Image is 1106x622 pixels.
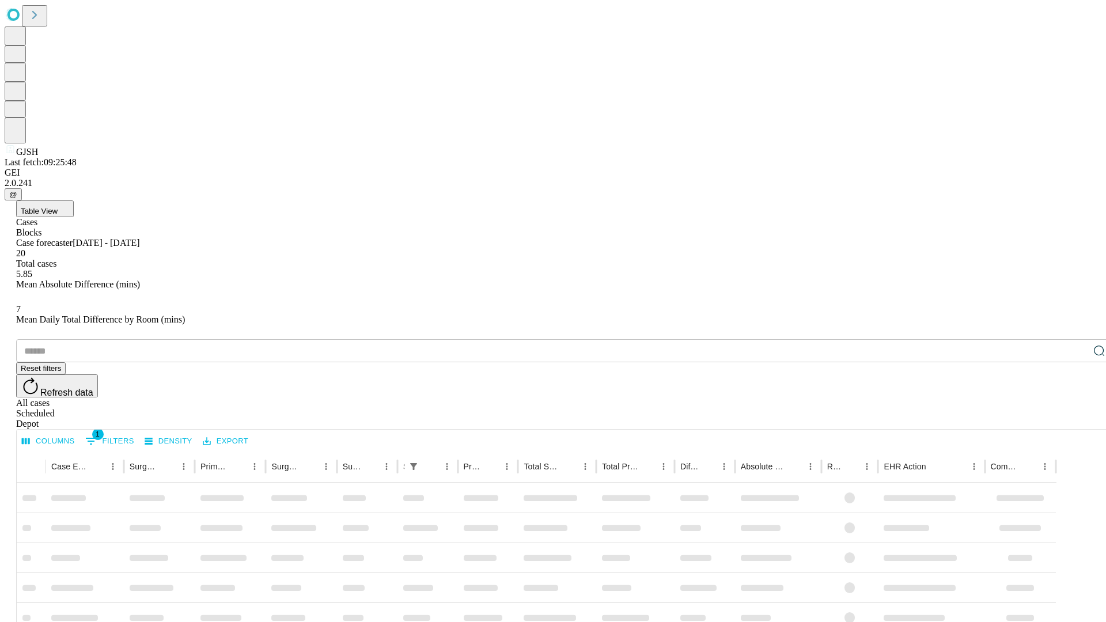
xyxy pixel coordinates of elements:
[92,428,104,440] span: 1
[200,462,229,471] div: Primary Service
[16,200,74,217] button: Table View
[5,168,1101,178] div: GEI
[656,458,672,475] button: Menu
[130,462,158,471] div: Surgeon Name
[16,147,38,157] span: GJSH
[160,458,176,475] button: Sort
[680,462,699,471] div: Difference
[602,462,638,471] div: Total Predicted Duration
[991,462,1020,471] div: Comments
[5,188,22,200] button: @
[378,458,395,475] button: Menu
[439,458,455,475] button: Menu
[21,207,58,215] span: Table View
[247,458,263,475] button: Menu
[16,314,185,324] span: Mean Daily Total Difference by Room (mins)
[1037,458,1053,475] button: Menu
[884,462,926,471] div: EHR Action
[423,458,439,475] button: Sort
[802,458,819,475] button: Menu
[16,304,21,314] span: 7
[716,458,732,475] button: Menu
[362,458,378,475] button: Sort
[1021,458,1037,475] button: Sort
[464,462,482,471] div: Predicted In Room Duration
[21,364,61,373] span: Reset filters
[302,458,318,475] button: Sort
[406,458,422,475] button: Show filters
[639,458,656,475] button: Sort
[82,432,137,450] button: Show filters
[5,157,77,167] span: Last fetch: 09:25:48
[524,462,560,471] div: Total Scheduled Duration
[577,458,593,475] button: Menu
[927,458,944,475] button: Sort
[843,458,859,475] button: Sort
[9,190,17,199] span: @
[176,458,192,475] button: Menu
[318,458,334,475] button: Menu
[561,458,577,475] button: Sort
[19,433,78,450] button: Select columns
[499,458,515,475] button: Menu
[827,462,842,471] div: Resolved in EHR
[700,458,716,475] button: Sort
[200,433,251,450] button: Export
[741,462,785,471] div: Absolute Difference
[105,458,121,475] button: Menu
[271,462,300,471] div: Surgery Name
[40,388,93,397] span: Refresh data
[16,374,98,397] button: Refresh data
[786,458,802,475] button: Sort
[16,248,25,258] span: 20
[16,362,66,374] button: Reset filters
[73,238,139,248] span: [DATE] - [DATE]
[16,279,140,289] span: Mean Absolute Difference (mins)
[16,269,32,279] span: 5.85
[89,458,105,475] button: Sort
[343,462,361,471] div: Surgery Date
[16,238,73,248] span: Case forecaster
[51,462,88,471] div: Case Epic Id
[16,259,56,268] span: Total cases
[859,458,875,475] button: Menu
[5,178,1101,188] div: 2.0.241
[142,433,195,450] button: Density
[230,458,247,475] button: Sort
[483,458,499,475] button: Sort
[966,458,982,475] button: Menu
[403,462,404,471] div: Scheduled In Room Duration
[406,458,422,475] div: 1 active filter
